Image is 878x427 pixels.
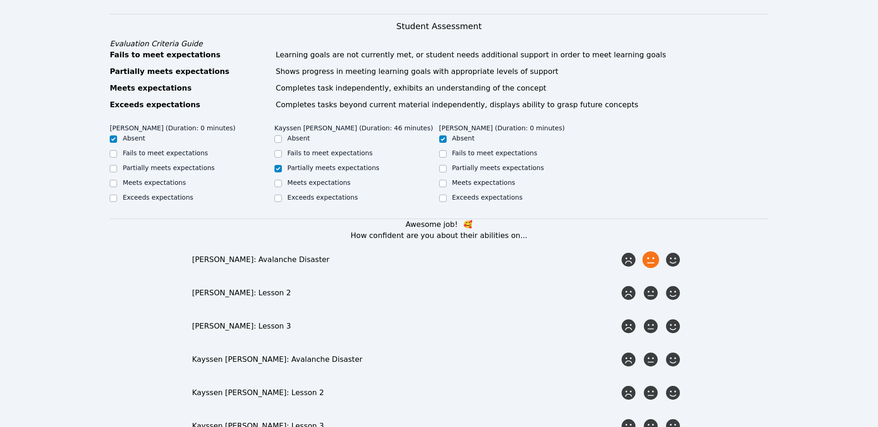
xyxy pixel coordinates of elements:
label: Exceeds expectations [452,194,523,201]
label: Fails to meet expectations [287,149,373,157]
div: Kayssen [PERSON_NAME]: Lesson 2 [192,387,619,398]
label: Absent [123,134,145,142]
div: Completes tasks beyond current material independently, displays ability to grasp future concepts [276,99,768,110]
legend: [PERSON_NAME] (Duration: 0 minutes) [439,120,565,134]
label: Absent [287,134,310,142]
span: How confident are you about their abilities on... [351,231,528,240]
legend: [PERSON_NAME] (Duration: 0 minutes) [110,120,236,134]
div: Exceeds expectations [110,99,270,110]
div: [PERSON_NAME]: Avalanche Disaster [192,254,619,265]
label: Partially meets expectations [287,164,380,171]
div: Completes task independently, exhibits an understanding of the concept [276,83,768,94]
div: Fails to meet expectations [110,49,270,61]
label: Exceeds expectations [287,194,358,201]
span: Awesome job! [405,220,458,229]
div: Meets expectations [110,83,270,94]
label: Fails to meet expectations [123,149,208,157]
div: Evaluation Criteria Guide [110,38,768,49]
label: Meets expectations [452,179,516,186]
div: Kayssen [PERSON_NAME]: Avalanche Disaster [192,354,619,365]
legend: Kayssen [PERSON_NAME] (Duration: 46 minutes) [274,120,433,134]
label: Meets expectations [287,179,351,186]
div: [PERSON_NAME]: Lesson 2 [192,287,619,299]
div: [PERSON_NAME]: Lesson 3 [192,321,619,332]
div: Partially meets expectations [110,66,270,77]
div: Learning goals are not currently met, or student needs additional support in order to meet learni... [276,49,768,61]
span: kisses [463,220,473,229]
div: Shows progress in meeting learning goals with appropriate levels of support [276,66,768,77]
label: Exceeds expectations [123,194,193,201]
h3: Student Assessment [110,20,768,33]
label: Partially meets expectations [452,164,544,171]
label: Fails to meet expectations [452,149,537,157]
label: Partially meets expectations [123,164,215,171]
label: Meets expectations [123,179,186,186]
label: Absent [452,134,475,142]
